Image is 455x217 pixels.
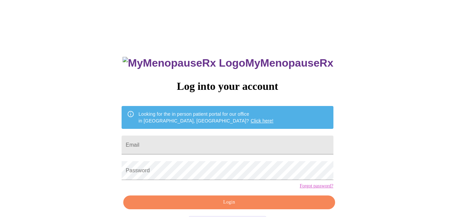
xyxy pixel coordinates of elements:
[251,118,273,123] a: Click here!
[138,108,273,127] div: Looking for the in person patient portal for our office in [GEOGRAPHIC_DATA], [GEOGRAPHIC_DATA]?
[122,80,333,93] h3: Log into your account
[123,195,335,209] button: Login
[123,57,245,69] img: MyMenopauseRx Logo
[300,183,333,189] a: Forgot password?
[131,198,327,207] span: Login
[123,57,333,69] h3: MyMenopauseRx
